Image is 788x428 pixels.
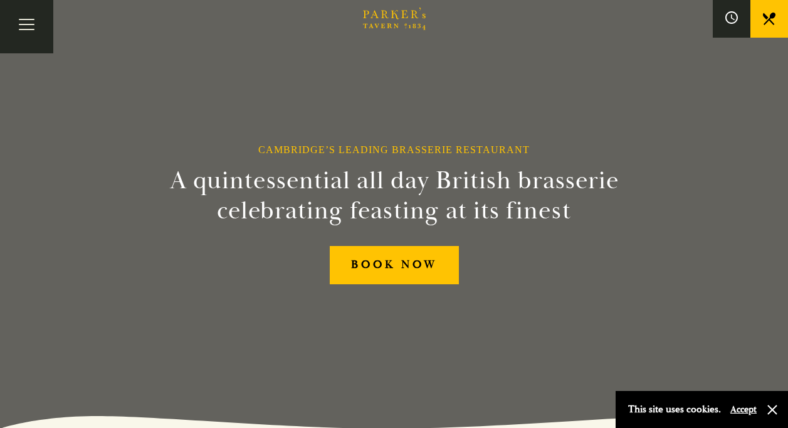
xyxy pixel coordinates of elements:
[628,400,721,419] p: This site uses cookies.
[258,144,530,156] h1: Cambridge’s Leading Brasserie Restaurant
[766,404,779,416] button: Close and accept
[730,404,757,415] button: Accept
[330,246,459,284] a: BOOK NOW
[108,166,680,226] h2: A quintessential all day British brasserie celebrating feasting at its finest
